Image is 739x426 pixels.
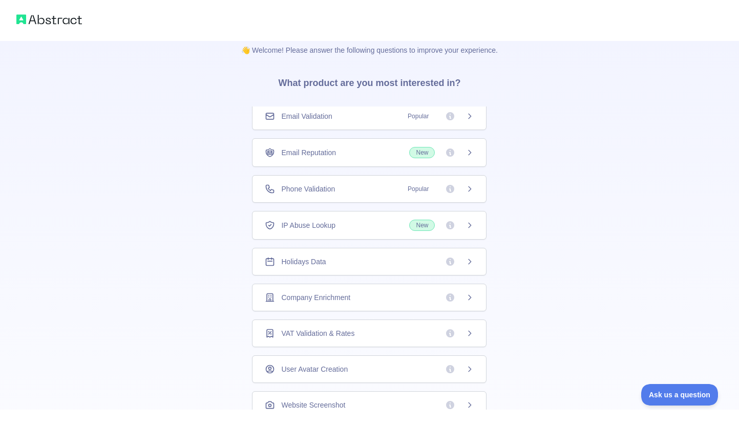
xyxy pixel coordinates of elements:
span: Email Validation [281,111,332,121]
span: VAT Validation & Rates [281,328,354,338]
span: IP Abuse Lookup [281,220,335,230]
iframe: Toggle Customer Support [641,384,719,406]
span: Popular [402,184,435,194]
span: 16 px [12,71,29,80]
img: Abstract logo [16,12,82,27]
span: Company Enrichment [281,292,350,303]
span: Holidays Data [281,257,326,267]
span: New [409,147,435,158]
h3: What product are you most interested in? [262,55,477,106]
span: Website Screenshot [281,400,345,410]
span: Popular [402,111,435,121]
p: 👋 Welcome! Please answer the following questions to improve your experience. [225,29,514,55]
a: Back to Top [15,13,55,22]
span: New [409,220,435,231]
h3: Style [4,32,150,44]
span: User Avatar Creation [281,364,348,374]
span: Email Reputation [281,147,336,158]
div: Outline [4,4,150,13]
span: Phone Validation [281,184,335,194]
label: Font Size [4,62,35,71]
